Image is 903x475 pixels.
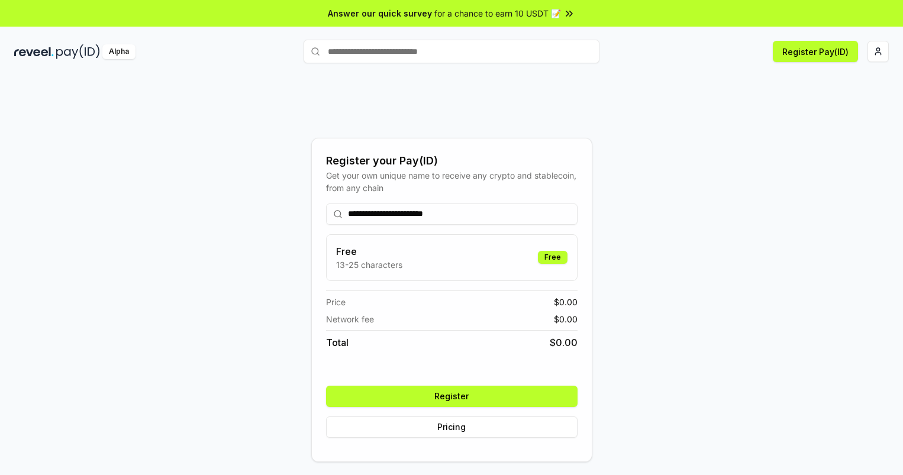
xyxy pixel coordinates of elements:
[326,313,374,325] span: Network fee
[538,251,567,264] div: Free
[773,41,858,62] button: Register Pay(ID)
[554,296,578,308] span: $ 0.00
[326,169,578,194] div: Get your own unique name to receive any crypto and stablecoin, from any chain
[326,296,346,308] span: Price
[336,258,402,271] p: 13-25 characters
[56,44,100,59] img: pay_id
[326,386,578,407] button: Register
[554,313,578,325] span: $ 0.00
[550,335,578,350] span: $ 0.00
[102,44,136,59] div: Alpha
[328,7,432,20] span: Answer our quick survey
[434,7,561,20] span: for a chance to earn 10 USDT 📝
[14,44,54,59] img: reveel_dark
[326,416,578,438] button: Pricing
[326,153,578,169] div: Register your Pay(ID)
[336,244,402,258] h3: Free
[326,335,349,350] span: Total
